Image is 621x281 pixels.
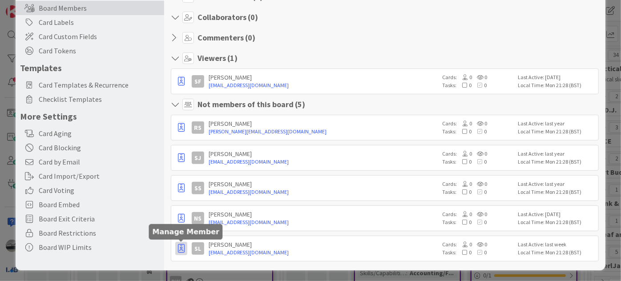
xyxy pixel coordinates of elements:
div: Board WIP Limits [16,240,164,254]
div: Cards: [442,210,513,218]
div: RS [192,121,204,134]
span: ( 1 ) [227,53,238,63]
div: Card Aging [16,126,164,140]
div: Board Members [16,1,164,15]
span: Card Templates & Recurrence [39,80,160,90]
span: 0 [472,74,487,80]
span: ( 0 ) [248,12,258,22]
div: SJ [192,152,204,164]
span: 0 [472,150,487,157]
span: 0 [472,219,487,225]
span: 0 [457,211,472,217]
span: 0 [457,74,472,80]
span: 0 [456,158,472,165]
div: Cards: [442,120,513,128]
span: 0 [472,128,487,135]
span: 0 [457,241,472,248]
a: [EMAIL_ADDRESS][DOMAIN_NAME] [209,218,438,226]
span: ( 5 ) [295,99,305,109]
div: Local Time: Mon 21:28 (BST) [518,158,596,166]
span: 0 [472,82,487,88]
span: 0 [456,219,472,225]
div: [PERSON_NAME] [209,180,438,188]
span: Checklist Templates [39,94,160,104]
div: NS [192,212,204,225]
div: Cards: [442,150,513,158]
a: [EMAIL_ADDRESS][DOMAIN_NAME] [209,158,438,166]
div: [PERSON_NAME] [209,241,438,249]
div: Cards: [442,73,513,81]
a: [PERSON_NAME][EMAIL_ADDRESS][DOMAIN_NAME] [209,128,438,136]
div: Last Active: last week [518,241,596,249]
div: Tasks: [442,188,513,196]
div: Last Active: last year [518,120,596,128]
span: Board Restrictions [39,228,160,238]
div: Last Active: [DATE] [518,73,596,81]
span: 0 [472,249,487,256]
div: Last Active: last year [518,150,596,158]
div: [PERSON_NAME] [209,120,438,128]
span: 0 [456,128,472,135]
div: Card Labels [16,15,164,29]
span: 0 [472,181,487,187]
h5: More Settings [20,111,160,122]
span: 0 [472,189,487,195]
h4: Collaborators [198,12,258,22]
div: Local Time: Mon 21:28 (BST) [518,188,596,196]
a: [EMAIL_ADDRESS][DOMAIN_NAME] [209,188,438,196]
span: 0 [472,158,487,165]
div: Tasks: [442,218,513,226]
span: 0 [456,189,472,195]
span: Card Custom Fields [39,31,160,42]
div: Tasks: [442,81,513,89]
div: Cards: [442,241,513,249]
span: Board Embed [39,199,160,210]
span: 0 [456,82,472,88]
a: [EMAIL_ADDRESS][DOMAIN_NAME] [209,81,438,89]
div: Tasks: [442,128,513,136]
div: SS [192,182,204,194]
h4: Viewers [198,53,238,63]
div: Local Time: Mon 21:28 (BST) [518,218,596,226]
span: 0 [457,150,472,157]
a: [EMAIL_ADDRESS][DOMAIN_NAME] [209,249,438,257]
span: 0 [457,120,472,127]
h5: Manage Member [153,228,219,236]
span: 0 [472,120,487,127]
span: ( 0 ) [245,32,255,43]
h4: Commenters [198,33,255,43]
span: 0 [472,241,487,248]
div: Last Active: last year [518,180,596,188]
div: SL [192,242,204,255]
span: Board Exit Criteria [39,213,160,224]
div: SF [192,75,204,88]
h5: Templates [20,62,160,73]
div: Tasks: [442,158,513,166]
div: Tasks: [442,249,513,257]
div: Local Time: Mon 21:28 (BST) [518,249,596,257]
span: 0 [472,211,487,217]
div: Card Import/Export [16,169,164,183]
div: Card Blocking [16,140,164,155]
div: Last Active: [DATE] [518,210,596,218]
div: [PERSON_NAME] [209,150,438,158]
div: Local Time: Mon 21:28 (BST) [518,81,596,89]
div: Local Time: Mon 21:28 (BST) [518,128,596,136]
span: 0 [457,181,472,187]
span: Card Voting [39,185,160,196]
h4: Not members of this board [198,100,305,109]
span: 0 [456,249,472,256]
span: Card by Email [39,157,160,167]
span: Card Tokens [39,45,160,56]
div: Cards: [442,180,513,188]
div: [PERSON_NAME] [209,73,438,81]
div: [PERSON_NAME] [209,210,438,218]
